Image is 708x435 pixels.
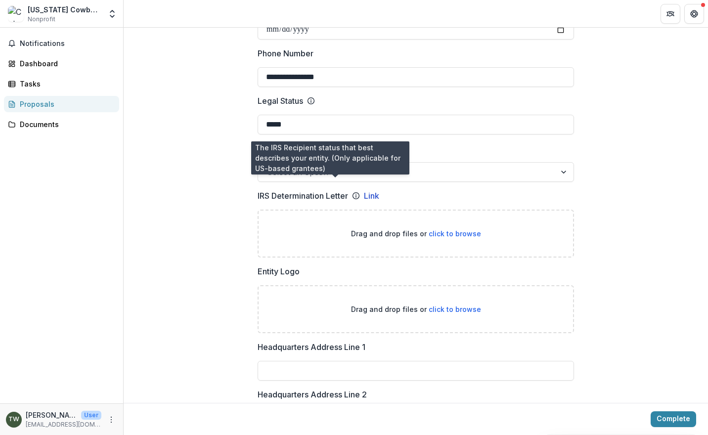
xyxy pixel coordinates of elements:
[429,229,481,238] span: click to browse
[429,305,481,313] span: click to browse
[20,58,111,69] div: Dashboard
[8,6,24,22] img: Colorado Cowboys Youth Organization
[28,15,55,24] span: Nonprofit
[20,79,111,89] div: Tasks
[26,410,77,420] p: [PERSON_NAME]
[258,265,300,277] p: Entity Logo
[258,190,348,202] p: IRS Determination Letter
[258,47,313,59] p: Phone Number
[351,304,481,314] p: Drag and drop files or
[28,4,101,15] div: [US_STATE] Cowboys Youth Organization
[81,411,101,420] p: User
[20,119,111,130] div: Documents
[4,96,119,112] a: Proposals
[258,142,331,154] p: IRS Recipient Status
[351,228,481,239] p: Drag and drop files or
[651,411,696,427] button: Complete
[26,420,101,429] p: [EMAIL_ADDRESS][DOMAIN_NAME]
[364,190,379,202] a: Link
[4,116,119,132] a: Documents
[661,4,680,24] button: Partners
[4,76,119,92] a: Tasks
[258,389,367,400] p: Headquarters Address Line 2
[20,99,111,109] div: Proposals
[20,40,115,48] span: Notifications
[4,36,119,51] button: Notifications
[4,55,119,72] a: Dashboard
[105,414,117,426] button: More
[105,4,119,24] button: Open entity switcher
[684,4,704,24] button: Get Help
[258,95,303,107] p: Legal Status
[8,416,19,423] div: Theo Warrior
[258,341,365,353] p: Headquarters Address Line 1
